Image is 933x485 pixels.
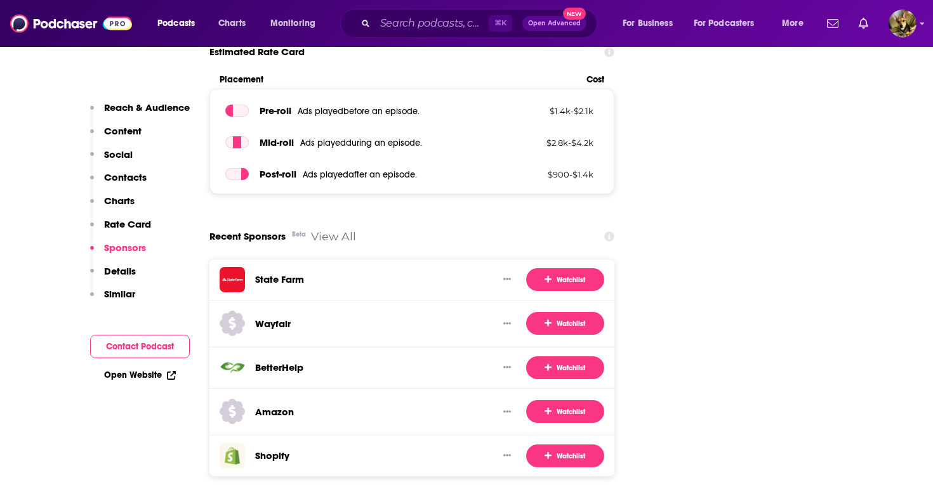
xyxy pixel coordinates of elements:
[220,355,245,380] img: BetterHelp logo
[90,125,142,148] button: Content
[255,273,304,285] a: State Farm
[104,148,133,160] p: Social
[90,242,146,265] button: Sponsors
[526,444,604,467] button: Watchlist
[528,20,581,27] span: Open Advanced
[104,218,151,230] p: Rate Card
[623,15,673,32] span: For Business
[526,400,604,423] button: Watchlist
[209,40,305,64] span: Estimated Rate Card
[889,10,916,37] img: User Profile
[889,10,916,37] span: Logged in as SydneyDemo
[255,449,289,462] a: Shopify
[563,8,586,20] span: New
[104,265,136,277] p: Details
[522,16,586,31] button: Open AdvancedNew
[90,288,135,311] button: Similar
[220,443,245,469] img: Shopify logo
[782,15,804,32] span: More
[889,10,916,37] button: Show profile menu
[311,230,356,243] a: View All
[545,275,585,285] span: Watchlist
[773,13,819,34] button: open menu
[90,265,136,288] button: Details
[498,361,516,373] button: Show More Button
[292,223,306,247] div: Beta
[545,363,585,373] span: Watchlist
[498,449,516,462] button: Show More Button
[260,168,296,180] span: Post -roll
[218,15,246,32] span: Charts
[352,9,609,38] div: Search podcasts, credits, & more...
[526,268,604,291] button: Watchlist
[104,195,135,207] p: Charts
[220,267,245,292] img: State Farm logo
[498,273,516,285] button: Show More Button
[545,451,585,461] span: Watchlist
[90,195,135,218] button: Charts
[511,169,593,179] p: $ 900 - $ 1.4k
[209,224,301,249] a: Recent SponsorsBeta
[260,105,291,117] span: Pre -roll
[854,13,873,34] a: Show notifications dropdown
[498,317,516,330] button: Show More Button
[685,13,773,34] button: open menu
[586,74,604,85] span: Cost
[104,242,146,254] p: Sponsors
[220,74,576,85] span: Placement
[511,106,593,116] p: $ 1.4k - $ 2.1k
[255,361,303,373] a: BetterHelp
[526,356,604,379] button: Watchlist
[90,335,190,358] button: Contact Podcast
[614,13,689,34] button: open menu
[255,318,291,330] a: Wayfair
[209,224,286,249] span: Recent Sponsors
[822,13,844,34] a: Show notifications dropdown
[489,15,512,32] span: ⌘ K
[694,15,755,32] span: For Podcasters
[90,171,147,195] button: Contacts
[149,13,211,34] button: open menu
[545,319,585,329] span: Watchlist
[545,407,585,417] span: Watchlist
[104,171,147,183] p: Contacts
[260,136,294,148] span: Mid -roll
[303,169,417,180] span: Ads played after an episode .
[104,125,142,137] p: Content
[511,138,593,148] p: $ 2.8k - $ 4.2k
[375,13,489,34] input: Search podcasts, credits, & more...
[90,218,151,242] button: Rate Card
[10,11,132,36] img: Podchaser - Follow, Share and Rate Podcasts
[90,148,133,172] button: Social
[90,101,190,125] button: Reach & Audience
[270,15,315,32] span: Monitoring
[104,288,135,300] p: Similar
[300,138,422,148] span: Ads played during an episode .
[210,13,253,34] a: Charts
[526,312,604,335] button: Watchlist
[298,106,420,117] span: Ads played before an episode .
[104,370,176,380] a: Open Website
[261,13,332,34] button: open menu
[498,405,516,418] button: Show More Button
[255,406,294,418] a: Amazon
[157,15,195,32] span: Podcasts
[104,101,190,113] p: Reach & Audience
